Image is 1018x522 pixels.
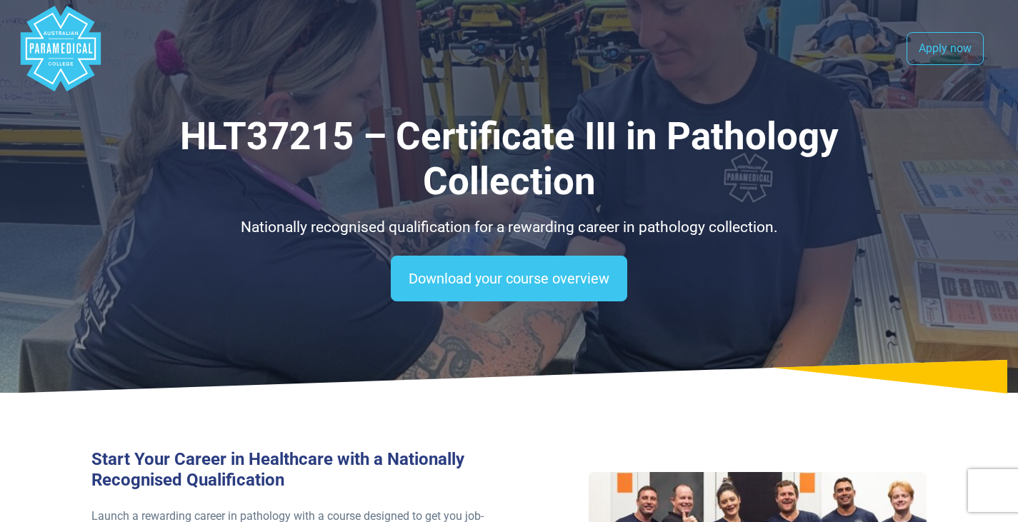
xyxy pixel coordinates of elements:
h1: HLT37215 – Certificate III in Pathology Collection [91,114,927,205]
a: Apply now [907,32,984,65]
p: Nationally recognised qualification for a rewarding career in pathology collection. [91,216,927,239]
h3: Start Your Career in Healthcare with a Nationally Recognised Qualification [91,449,501,491]
a: Download your course overview [391,256,627,301]
div: Australian Paramedical College [18,6,104,91]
